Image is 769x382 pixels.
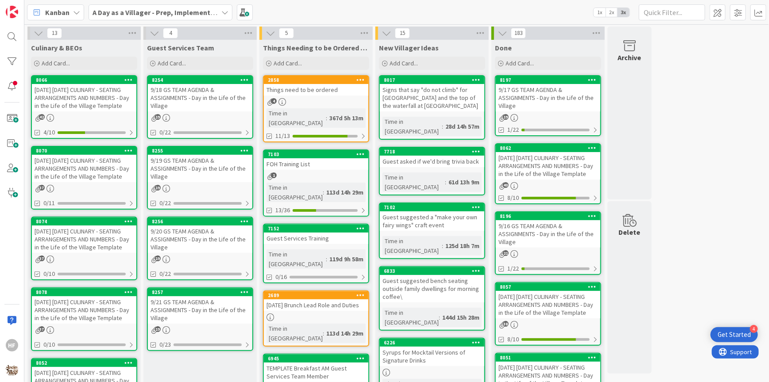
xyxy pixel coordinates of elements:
div: 6226Syrups for Mocktail Versions of Signature Drinks [380,339,484,366]
div: 2689[DATE] Brunch Lead Role and Duties [264,291,368,311]
div: 8254 [148,76,252,84]
div: 8057 [500,284,600,290]
div: 6833Guest suggested bench seating outside family dwellings for morning coffee\ [380,267,484,302]
a: 7152Guest Services TrainingTime in [GEOGRAPHIC_DATA]:119d 9h 58m0/16 [263,224,369,283]
div: 8074 [36,218,136,225]
div: 2858 [264,76,368,84]
div: 2689 [264,291,368,299]
span: 19 [155,114,161,120]
span: Support [19,1,40,12]
div: Time in [GEOGRAPHIC_DATA] [383,172,445,192]
span: Things Needing to be Ordered - PUT IN CARD, Don't make new card [263,43,369,52]
div: 8066 [36,77,136,83]
span: 37 [39,326,45,332]
span: : [442,241,443,251]
div: Time in [GEOGRAPHIC_DATA] [267,108,326,128]
span: 15 [395,28,410,38]
span: 19 [503,114,509,120]
span: 4 [163,28,178,38]
a: 8057[DATE] [DATE] CULINARY - SEATING ARRANGEMENTS AND NUMBERS - Day in the Life of the Village Te... [495,282,601,346]
span: : [442,122,443,131]
div: 9/17 GS TEAM AGENDA & ASSIGNMENTS - Day in the Life of the Village [496,84,600,111]
div: HF [6,339,18,351]
span: New Villager Ideas [379,43,439,52]
div: 8197 [500,77,600,83]
div: 6945 [264,355,368,363]
div: 8057 [496,283,600,291]
span: 0/10 [43,269,55,279]
div: Archive [618,52,641,63]
a: 81979/17 GS TEAM AGENDA & ASSIGNMENTS - Day in the Life of the Village1/22 [495,75,601,136]
span: Guest Services Team [147,43,214,52]
div: 8066 [32,76,136,84]
div: 8057[DATE] [DATE] CULINARY - SEATING ARRANGEMENTS AND NUMBERS - Day in the Life of the Village Te... [496,283,600,318]
span: 19 [155,185,161,191]
div: 81979/17 GS TEAM AGENDA & ASSIGNMENTS - Day in the Life of the Village [496,76,600,111]
div: 8017 [380,76,484,84]
div: [DATE] Brunch Lead Role and Duties [264,299,368,311]
div: 7102 [380,203,484,211]
span: Add Card... [158,59,186,67]
div: 7718Guest asked if we'd bring trivia back [380,148,484,167]
div: 7152 [268,225,368,232]
div: 82569/20 GS TEAM AGENDA & ASSIGNMENTS - Day in the Life of the Village [148,218,252,253]
div: 82559/19 GS TEAM AGENDA & ASSIGNMENTS - Day in the Life of the Village [148,147,252,182]
span: : [445,177,446,187]
a: 2689[DATE] Brunch Lead Role and DutiesTime in [GEOGRAPHIC_DATA]:113d 14h 29m [263,290,369,347]
div: Signs that say "do not climb" for [GEOGRAPHIC_DATA] and the top of the waterfall at [GEOGRAPHIC_D... [380,84,484,111]
div: 8256 [148,218,252,225]
span: : [326,113,327,123]
img: Visit kanbanzone.com [6,6,18,18]
a: 7103FOH Training ListTime in [GEOGRAPHIC_DATA]:113d 14h 29m13/36 [263,149,369,217]
span: : [323,187,324,197]
div: 6833 [384,268,484,274]
span: 0/11 [43,199,55,208]
span: 4 [271,98,277,104]
div: [DATE] [DATE] CULINARY - SEATING ARRANGEMENTS AND NUMBERS - Day in the Life of the Village Template [32,84,136,111]
span: 3x [618,8,630,17]
div: 7718 [380,148,484,156]
span: 5 [279,28,294,38]
span: : [439,313,440,322]
span: 183 [511,28,526,38]
div: Time in [GEOGRAPHIC_DATA] [383,236,442,256]
div: 8017Signs that say "do not climb" for [GEOGRAPHIC_DATA] and the top of the waterfall at [GEOGRAPH... [380,76,484,111]
div: 9/20 GS TEAM AGENDA & ASSIGNMENTS - Day in the Life of the Village [148,225,252,253]
span: Add Card... [506,59,534,67]
div: 82579/21 GS TEAM AGENDA & ASSIGNMENTS - Day in the Life of the Village [148,288,252,324]
span: Done [495,43,512,52]
a: 8078[DATE] [DATE] CULINARY - SEATING ARRANGEMENTS AND NUMBERS - Day in the Life of the Village Te... [31,287,137,351]
a: 7718Guest asked if we'd bring trivia backTime in [GEOGRAPHIC_DATA]:61d 13h 9m [379,147,485,195]
div: 2858Things need to be ordered [264,76,368,95]
div: 7102 [384,204,484,210]
span: 8/10 [507,335,519,344]
span: 0/22 [159,128,171,137]
div: TEMPLATE Breakfast AM Guest Services Team Member [264,363,368,382]
div: 6226 [384,340,484,346]
span: 0/23 [159,340,171,349]
span: : [326,254,327,264]
span: 42 [39,114,45,120]
span: 38 [503,321,509,327]
a: 82559/19 GS TEAM AGENDA & ASSIGNMENTS - Day in the Life of the Village0/22 [147,146,253,210]
div: 82549/18 GS TEAM AGENDA & ASSIGNMENTS - Day in the Life of the Village [148,76,252,111]
span: 13/36 [275,206,290,215]
div: FOH Training List [264,158,368,170]
div: 61d 13h 9m [446,177,482,187]
div: 8062 [496,144,600,152]
a: 7102Guest suggested a "make your own fairy wings" craft eventTime in [GEOGRAPHIC_DATA]:125d 18h 7m [379,202,485,259]
div: 2858 [268,77,368,83]
div: 7152 [264,225,368,233]
span: 37 [39,256,45,261]
div: 8074 [32,218,136,225]
div: Time in [GEOGRAPHIC_DATA] [267,324,323,343]
a: 8074[DATE] [DATE] CULINARY - SEATING ARRANGEMENTS AND NUMBERS - Day in the Life of the Village Te... [31,217,137,280]
a: 2858Things need to be orderedTime in [GEOGRAPHIC_DATA]:367d 5h 13m11/13 [263,75,369,142]
span: 2x [606,8,618,17]
a: 82579/21 GS TEAM AGENDA & ASSIGNMENTS - Day in the Life of the Village0/23 [147,287,253,351]
div: 367d 5h 13m [327,113,366,123]
span: 1/22 [507,264,519,273]
div: 9/18 GS TEAM AGENDA & ASSIGNMENTS - Day in the Life of the Village [148,84,252,111]
div: 9/16 GS TEAM AGENDA & ASSIGNMENTS - Day in the Life of the Village [496,220,600,248]
div: 6945TEMPLATE Breakfast AM Guest Services Team Member [264,355,368,382]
